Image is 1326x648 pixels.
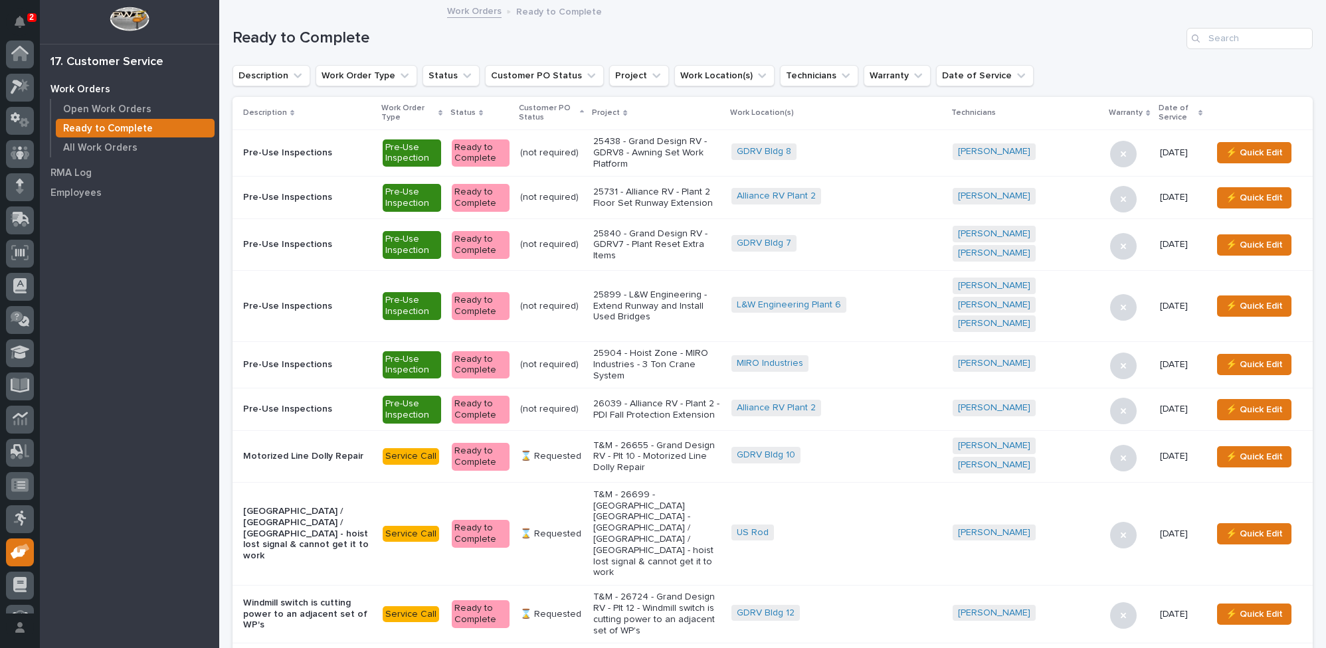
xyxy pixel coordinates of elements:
span: ⚡ Quick Edit [1226,190,1283,206]
p: 25731 - Alliance RV - Plant 2 Floor Set Runway Extension [593,187,720,209]
p: Pre-Use Inspections [243,404,372,415]
p: Pre-Use Inspections [243,147,372,159]
p: Employees [50,187,102,199]
button: Description [233,65,310,86]
p: (not required) [520,359,583,370]
h1: Ready to Complete [233,29,1181,48]
p: [DATE] [1160,451,1201,462]
p: 25899 - L&W Engineering - Extend Runway and Install Used Bridges [593,289,720,323]
a: Open Work Orders [51,100,219,118]
div: Ready to Complete [452,351,510,379]
a: Employees [40,183,219,202]
tr: Motorized Line Dolly RepairService CallReady to Complete⌛ RequestedT&M - 26655 - Grand Design RV ... [233,431,1313,483]
a: All Work Orders [51,138,219,157]
p: ⌛ Requested [520,451,583,462]
p: 25840 - Grand Design RV - GDRV7 - Plant Reset Extra Items [593,228,720,262]
tr: Pre-Use InspectionsPre-Use InspectionReady to Complete(not required)25840 - Grand Design RV - GDR... [233,219,1313,271]
tr: Pre-Use InspectionsPre-Use InspectionReady to Complete(not required)25899 - L&W Engineering - Ext... [233,271,1313,342]
tr: Pre-Use InspectionsPre-Use InspectionReady to Complete(not required)25904 - Hoist Zone - MIRO Ind... [233,341,1313,388]
img: Workspace Logo [110,7,149,31]
button: Warranty [864,65,931,86]
p: [DATE] [1160,239,1201,250]
p: (not required) [520,192,583,203]
tr: Pre-Use InspectionsPre-Use InspectionReady to Complete(not required)25731 - Alliance RV - Plant 2... [233,177,1313,219]
button: ⚡ Quick Edit [1217,399,1291,420]
a: [PERSON_NAME] [958,402,1030,414]
p: Work Location(s) [730,106,794,120]
p: (not required) [520,147,583,159]
p: 25438 - Grand Design RV - GDRV8 - Awning Set Work Platform [593,136,720,169]
button: Date of Service [936,65,1034,86]
a: [PERSON_NAME] [958,440,1030,451]
div: Ready to Complete [452,139,510,167]
button: ⚡ Quick Edit [1217,142,1291,163]
p: Pre-Use Inspections [243,301,372,312]
a: [PERSON_NAME] [958,146,1030,157]
p: Project [592,106,620,120]
a: [PERSON_NAME] [958,459,1030,471]
button: Customer PO Status [485,65,604,86]
p: [DATE] [1160,359,1201,370]
p: (not required) [520,301,583,312]
p: Work Order Type [381,101,435,125]
a: [PERSON_NAME] [958,358,1030,369]
p: [DATE] [1160,528,1201,540]
a: Alliance RV Plant 2 [737,191,816,202]
input: Search [1186,28,1313,49]
button: ⚡ Quick Edit [1217,604,1291,625]
p: Pre-Use Inspections [243,192,372,203]
a: MIRO Industries [737,358,803,369]
p: Open Work Orders [63,104,151,116]
span: ⚡ Quick Edit [1226,237,1283,253]
tr: Windmill switch is cutting power to an adjacent set of WP'sService CallReady to Complete⌛ Request... [233,585,1313,643]
div: Notifications2 [17,16,34,37]
p: All Work Orders [63,142,138,154]
button: Technicians [780,65,858,86]
a: [PERSON_NAME] [958,228,1030,240]
p: Ready to Complete [516,3,602,18]
p: 26039 - Alliance RV - Plant 2 - PDI Fall Protection Extension [593,398,720,421]
div: Pre-Use Inspection [383,231,441,259]
div: Ready to Complete [452,600,510,628]
p: Warranty [1109,106,1143,120]
p: (not required) [520,404,583,415]
p: (not required) [520,239,583,250]
button: ⚡ Quick Edit [1217,523,1291,544]
p: 2 [29,13,34,22]
span: ⚡ Quick Edit [1226,402,1283,418]
div: Service Call [383,526,439,542]
a: GDRV Bldg 10 [737,449,795,461]
p: RMA Log [50,167,92,179]
p: Motorized Line Dolly Repair [243,451,372,462]
tr: Pre-Use InspectionsPre-Use InspectionReady to Complete(not required)26039 - Alliance RV - Plant 2... [233,388,1313,431]
p: ⌛ Requested [520,609,583,620]
p: Windmill switch is cutting power to an adjacent set of WP's [243,598,372,631]
span: ⚡ Quick Edit [1226,145,1283,161]
a: [PERSON_NAME] [958,191,1030,202]
div: Ready to Complete [452,231,510,259]
div: Ready to Complete [452,520,510,548]
p: Description [243,106,287,120]
div: Service Call [383,448,439,465]
span: ⚡ Quick Edit [1226,606,1283,622]
a: [PERSON_NAME] [958,280,1030,291]
p: Pre-Use Inspections [243,239,372,250]
div: Pre-Use Inspection [383,292,441,320]
p: [GEOGRAPHIC_DATA] / [GEOGRAPHIC_DATA] / [GEOGRAPHIC_DATA] - hoist lost signal & cannot get it to ... [243,506,372,562]
button: Notifications [6,8,34,36]
a: [PERSON_NAME] [958,299,1030,311]
a: [PERSON_NAME] [958,607,1030,619]
p: T&M - 26655 - Grand Design RV - Plt 10 - Motorized Line Dolly Repair [593,440,720,473]
button: Work Location(s) [674,65,775,86]
p: T&M - 26724 - Grand Design RV - Plt 12 - Windmill switch is cutting power to an adjacent set of WP's [593,592,720,636]
span: ⚡ Quick Edit [1226,526,1283,542]
a: Alliance RV Plant 2 [737,402,816,414]
button: ⚡ Quick Edit [1217,354,1291,375]
p: Ready to Complete [63,123,153,135]
div: Ready to Complete [452,396,510,424]
span: ⚡ Quick Edit [1226,298,1283,314]
a: [PERSON_NAME] [958,248,1030,259]
p: T&M - 26699 - [GEOGRAPHIC_DATA] [GEOGRAPHIC_DATA] - [GEOGRAPHIC_DATA] / [GEOGRAPHIC_DATA] / [GEOG... [593,489,720,578]
p: [DATE] [1160,609,1201,620]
